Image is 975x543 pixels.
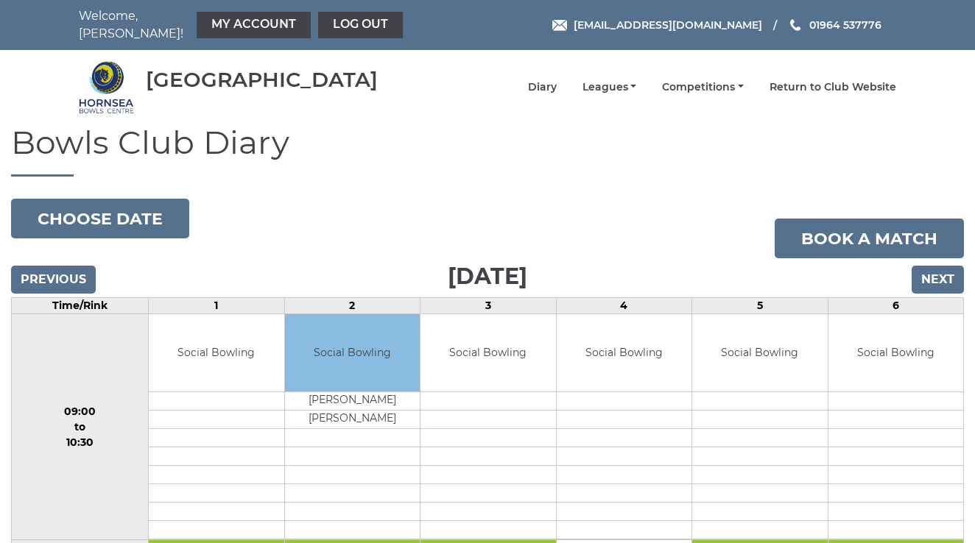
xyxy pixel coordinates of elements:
[912,266,964,294] input: Next
[828,314,964,391] td: Social Bowling
[552,17,762,33] a: Email [EMAIL_ADDRESS][DOMAIN_NAME]
[692,314,827,391] td: Social Bowling
[692,298,828,314] td: 5
[662,80,744,94] a: Competitions
[528,80,557,94] a: Diary
[11,124,964,177] h1: Bowls Club Diary
[285,391,420,410] td: [PERSON_NAME]
[788,17,881,33] a: Phone us 01964 537776
[420,314,555,391] td: Social Bowling
[79,7,406,43] nav: Welcome, [PERSON_NAME]!
[790,19,800,31] img: Phone us
[557,314,691,391] td: Social Bowling
[197,12,311,38] a: My Account
[574,18,762,32] span: [EMAIL_ADDRESS][DOMAIN_NAME]
[146,68,378,91] div: [GEOGRAPHIC_DATA]
[285,314,420,391] td: Social Bowling
[828,298,964,314] td: 6
[770,80,896,94] a: Return to Club Website
[149,298,284,314] td: 1
[12,314,149,540] td: 09:00 to 10:30
[11,266,96,294] input: Previous
[285,410,420,428] td: [PERSON_NAME]
[12,298,149,314] td: Time/Rink
[318,12,403,38] a: Log out
[556,298,691,314] td: 4
[809,18,881,32] span: 01964 537776
[775,219,964,258] a: Book a match
[284,298,420,314] td: 2
[11,199,189,238] button: Choose date
[420,298,556,314] td: 3
[582,80,637,94] a: Leagues
[149,314,284,391] td: Social Bowling
[552,20,567,31] img: Email
[79,60,134,115] img: Hornsea Bowls Centre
